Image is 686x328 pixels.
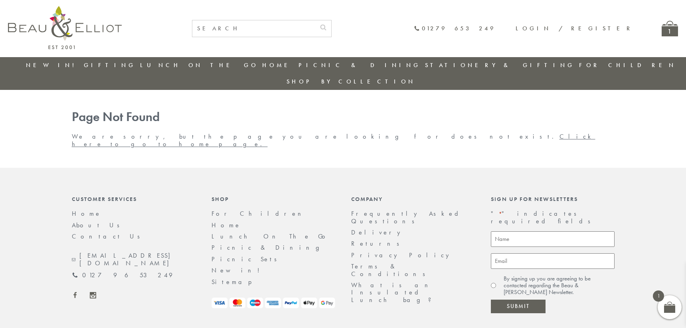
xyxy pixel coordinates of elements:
[8,6,122,49] img: logo
[504,275,615,296] label: By signing up you are agreeing to be contacted regarding the Beau & [PERSON_NAME] Newsletter.
[351,228,405,237] a: Delivery
[192,20,315,37] input: SEARCH
[351,209,463,225] a: Frequently Asked Questions
[491,300,546,313] input: Submit
[72,209,101,218] a: Home
[72,221,125,229] a: About Us
[351,262,431,278] a: Terms & Conditions
[491,196,615,202] div: Sign up for newsletters
[212,266,265,274] a: New in!
[72,232,145,241] a: Contact Us
[72,110,615,125] h1: Page Not Found
[299,61,421,69] a: Picnic & Dining
[287,78,415,85] a: Shop by collection
[26,61,79,69] a: New in!
[72,196,196,202] div: Customer Services
[262,61,294,69] a: Home
[212,243,327,252] a: Picnic & Dining
[516,24,634,32] a: Login / Register
[414,25,496,32] a: 01279 653 249
[84,61,136,69] a: Gifting
[491,231,615,247] input: Name
[212,298,335,308] img: payment-logos.png
[425,61,575,69] a: Stationery & Gifting
[653,290,664,302] span: 1
[351,251,453,259] a: Privacy Policy
[351,281,438,304] a: What is an Insulated Lunch bag?
[72,252,196,267] a: [EMAIL_ADDRESS][DOMAIN_NAME]
[212,196,335,202] div: Shop
[212,209,307,218] a: For Children
[72,132,595,148] a: Click here to go to home page.
[491,210,615,225] p: " " indicates required fields
[212,255,282,263] a: Picnic Sets
[491,253,615,269] input: Email
[64,110,623,148] div: We are sorry, but the page you are looking for does not exist.
[72,272,172,279] a: 01279 653 249
[351,196,475,202] div: Company
[212,278,263,286] a: Sitemap
[351,239,405,248] a: Returns
[212,232,330,241] a: Lunch On The Go
[662,21,678,36] a: 1
[140,61,258,69] a: Lunch On The Go
[212,221,241,229] a: Home
[579,61,676,69] a: For Children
